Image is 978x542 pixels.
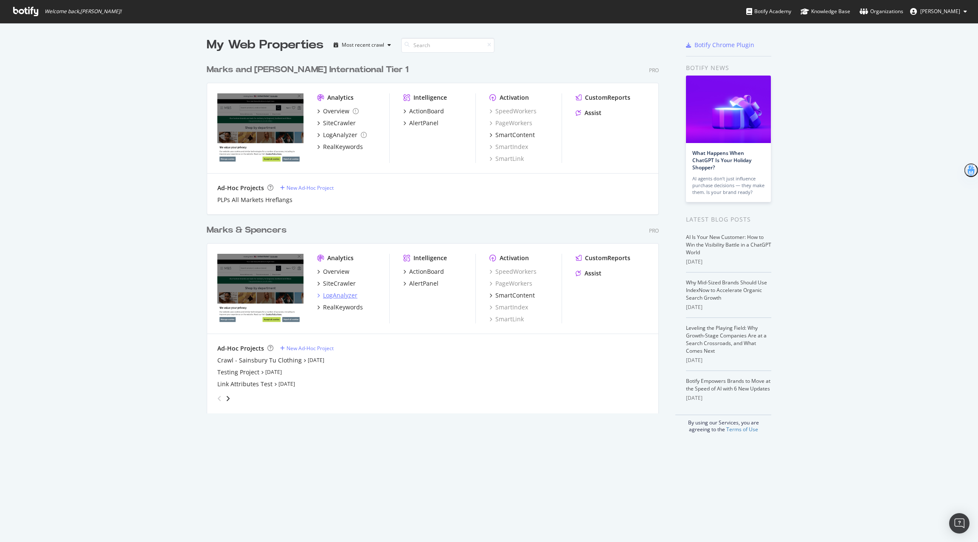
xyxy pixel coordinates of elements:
a: AI Is Your New Customer: How to Win the Visibility Battle in a ChatGPT World [686,233,771,256]
div: ActionBoard [409,107,444,115]
a: New Ad-Hoc Project [280,184,334,191]
div: Organizations [860,7,903,16]
a: What Happens When ChatGPT Is Your Holiday Shopper? [692,149,751,171]
div: Most recent crawl [342,42,384,48]
a: Botify Chrome Plugin [686,41,754,49]
div: Assist [585,109,601,117]
a: SmartContent [489,131,535,139]
a: CustomReports [576,93,630,102]
div: Botify news [686,63,771,73]
div: Marks and [PERSON_NAME] International Tier 1 [207,64,408,76]
div: Pro [649,227,659,234]
a: SiteCrawler [317,119,356,127]
div: ActionBoard [409,267,444,276]
div: By using our Services, you are agreeing to the [675,415,771,433]
a: LogAnalyzer [317,131,367,139]
div: LogAnalyzer [323,131,357,139]
div: Overview [323,107,349,115]
div: grid [207,53,666,413]
a: RealKeywords [317,143,363,151]
a: Crawl - Sainsbury Tu Clothing [217,356,302,365]
a: Marks & Spencers [207,224,290,236]
a: [DATE] [265,368,282,376]
a: ActionBoard [403,107,444,115]
a: SpeedWorkers [489,267,537,276]
div: Pro [649,67,659,74]
div: SiteCrawler [323,279,356,288]
button: [PERSON_NAME] [903,5,974,18]
div: Analytics [327,93,354,102]
div: angle-left [214,392,225,405]
div: RealKeywords [323,303,363,312]
a: Link Attributes Test [217,380,273,388]
a: SmartLink [489,315,524,323]
div: CustomReports [585,93,630,102]
a: ActionBoard [403,267,444,276]
a: Assist [576,109,601,117]
div: New Ad-Hoc Project [287,345,334,352]
div: Open Intercom Messenger [949,513,970,534]
div: Botify Academy [746,7,791,16]
a: Assist [576,269,601,278]
div: LogAnalyzer [323,291,357,300]
div: Botify Chrome Plugin [694,41,754,49]
div: Assist [585,269,601,278]
div: RealKeywords [323,143,363,151]
div: [DATE] [686,394,771,402]
div: AI agents don’t just influence purchase decisions — they make them. Is your brand ready? [692,175,764,196]
a: RealKeywords [317,303,363,312]
a: PageWorkers [489,119,532,127]
span: Dervla Richardson [920,8,960,15]
a: SmartContent [489,291,535,300]
a: SmartIndex [489,143,528,151]
a: Leveling the Playing Field: Why Growth-Stage Companies Are at a Search Crossroads, and What Comes... [686,324,767,354]
div: Marks & Spencers [207,224,287,236]
a: Marks and [PERSON_NAME] International Tier 1 [207,64,412,76]
div: Knowledge Base [801,7,850,16]
div: SmartContent [495,291,535,300]
div: Ad-Hoc Projects [217,184,264,192]
a: [DATE] [308,357,324,364]
a: Why Mid-Sized Brands Should Use IndexNow to Accelerate Organic Search Growth [686,279,767,301]
div: [DATE] [686,258,771,266]
a: CustomReports [576,254,630,262]
span: Welcome back, [PERSON_NAME] ! [45,8,121,15]
a: SmartIndex [489,303,528,312]
a: Overview [317,267,349,276]
a: Overview [317,107,359,115]
img: www.marksandspencer.com/ [217,254,304,323]
a: Testing Project [217,368,259,376]
div: [DATE] [686,357,771,364]
div: SiteCrawler [323,119,356,127]
a: LogAnalyzer [317,291,357,300]
a: SpeedWorkers [489,107,537,115]
div: SmartContent [495,131,535,139]
div: Activation [500,254,529,262]
div: Ad-Hoc Projects [217,344,264,353]
input: Search [401,38,495,53]
div: Intelligence [413,254,447,262]
div: PLPs All Markets Hreflangs [217,196,292,204]
div: AlertPanel [409,279,438,288]
a: Terms of Use [726,426,758,433]
div: AlertPanel [409,119,438,127]
div: My Web Properties [207,37,323,53]
a: AlertPanel [403,279,438,288]
a: SiteCrawler [317,279,356,288]
a: PageWorkers [489,279,532,288]
img: What Happens When ChatGPT Is Your Holiday Shopper? [686,76,771,143]
img: www.marksandspencer.com [217,93,304,162]
a: AlertPanel [403,119,438,127]
a: SmartLink [489,154,524,163]
div: angle-right [225,394,231,403]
